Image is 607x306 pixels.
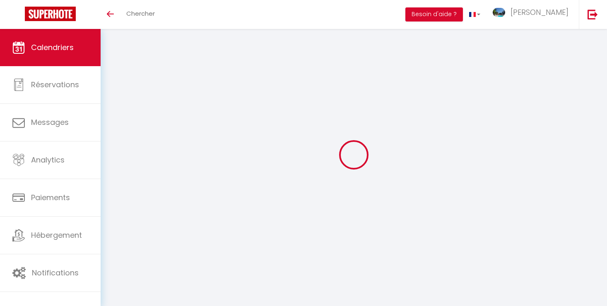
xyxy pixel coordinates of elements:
span: Calendriers [31,42,74,53]
span: Analytics [31,155,65,165]
img: ... [493,8,505,17]
img: Super Booking [25,7,76,21]
button: Besoin d'aide ? [405,7,463,22]
span: Notifications [32,268,79,278]
img: logout [588,9,598,19]
span: [PERSON_NAME] [511,7,568,17]
span: Messages [31,117,69,127]
span: Réservations [31,79,79,90]
span: Chercher [126,9,155,18]
span: Paiements [31,192,70,203]
span: Hébergement [31,230,82,240]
